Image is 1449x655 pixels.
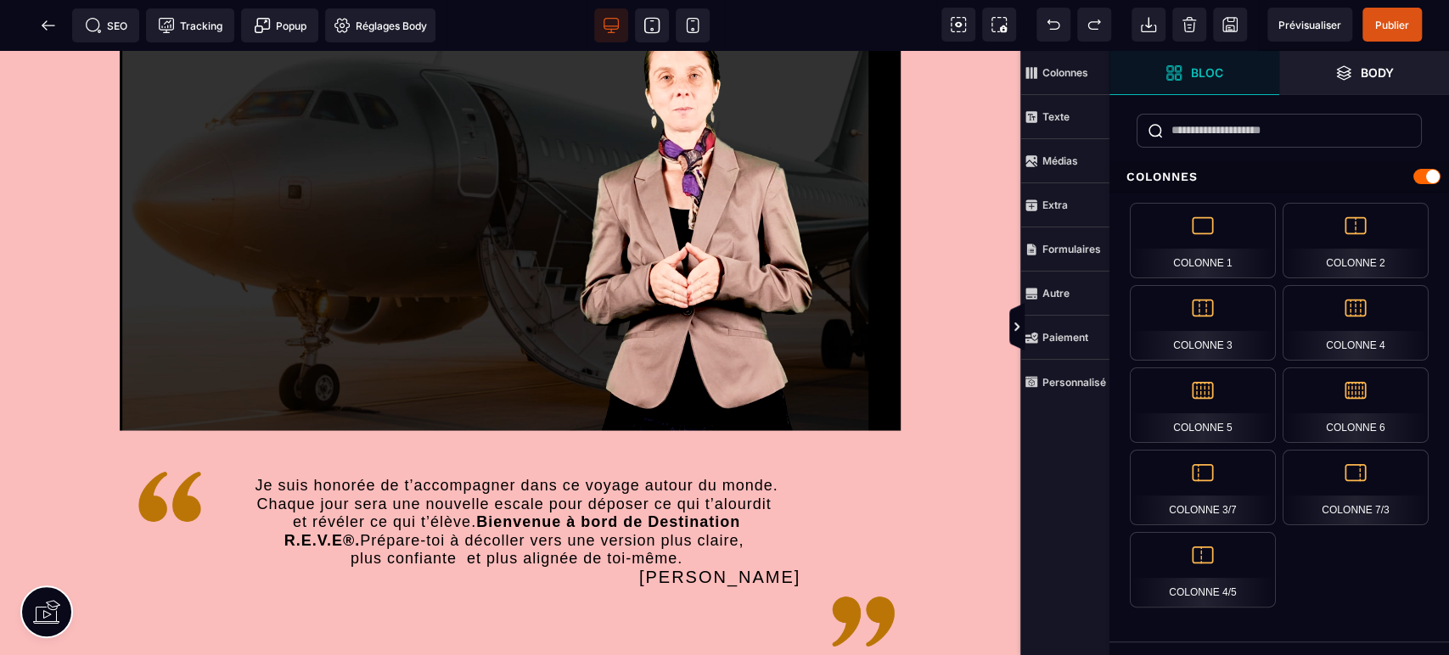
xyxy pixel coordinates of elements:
span: SEO [85,17,127,34]
span: Importer [1132,8,1165,42]
span: Métadata SEO [72,8,139,42]
span: Ouvrir les calques [1279,51,1449,95]
div: Colonne 3/7 [1130,450,1276,525]
span: Rétablir [1077,8,1111,42]
span: Publier [1375,19,1409,31]
img: 38f5dc10d7a7e88d06699bd148efb11e_quote-5739394-BB7507_-_Copie.png [826,533,901,607]
span: Capture d'écran [982,8,1016,42]
div: Colonnes [1109,161,1449,193]
span: Colonnes [1020,51,1109,95]
div: Colonne 2 [1283,203,1429,278]
strong: Médias [1042,154,1078,167]
span: Défaire [1036,8,1070,42]
img: 350c7c7617ca95c537690df346d67171_quote-5739394-BB7507.png [132,408,207,483]
span: Autre [1020,272,1109,316]
div: Colonne 4/5 [1130,532,1276,607]
span: Médias [1020,139,1109,183]
span: Texte [1020,95,1109,139]
span: Prévisualiser [1278,19,1341,31]
b: Bienvenue à bord de Destination R.E.V.E®. [284,462,746,497]
strong: Bloc [1191,66,1223,79]
span: Enregistrer le contenu [1362,8,1422,42]
span: Créer une alerte modale [241,8,318,42]
div: Colonne 4 [1283,285,1429,361]
span: Extra [1020,183,1109,227]
span: Voir mobile [676,8,710,42]
span: Popup [254,17,306,34]
span: Afficher les vues [1109,302,1126,353]
span: Tracking [158,17,222,34]
span: Personnalisé [1020,360,1109,404]
strong: Autre [1042,287,1070,300]
strong: Body [1361,66,1394,79]
span: Aperçu [1267,8,1352,42]
strong: Colonnes [1042,66,1088,79]
span: Formulaires [1020,227,1109,272]
div: Colonne 6 [1283,367,1429,443]
div: Colonne 1 [1130,203,1276,278]
strong: Texte [1042,110,1070,123]
span: Nettoyage [1172,8,1206,42]
strong: Formulaires [1042,243,1101,255]
span: Paiement [1020,316,1109,360]
span: [PERSON_NAME] [639,516,800,535]
text: Je suis honorée de t’accompagner dans ce voyage autour du monde. Chaque jour sera une nouvelle es... [233,421,800,540]
div: Colonne 5 [1130,367,1276,443]
span: Enregistrer [1213,8,1247,42]
span: Voir bureau [594,8,628,42]
strong: Paiement [1042,331,1088,344]
span: Voir tablette [635,8,669,42]
span: Voir les composants [941,8,975,42]
span: Code de suivi [146,8,234,42]
strong: Extra [1042,199,1068,211]
strong: Personnalisé [1042,376,1106,389]
span: Réglages Body [334,17,427,34]
div: Colonne 7/3 [1283,450,1429,525]
span: Ouvrir les blocs [1109,51,1279,95]
span: Favicon [325,8,435,42]
div: Colonne 3 [1130,285,1276,361]
span: Retour [31,8,65,42]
